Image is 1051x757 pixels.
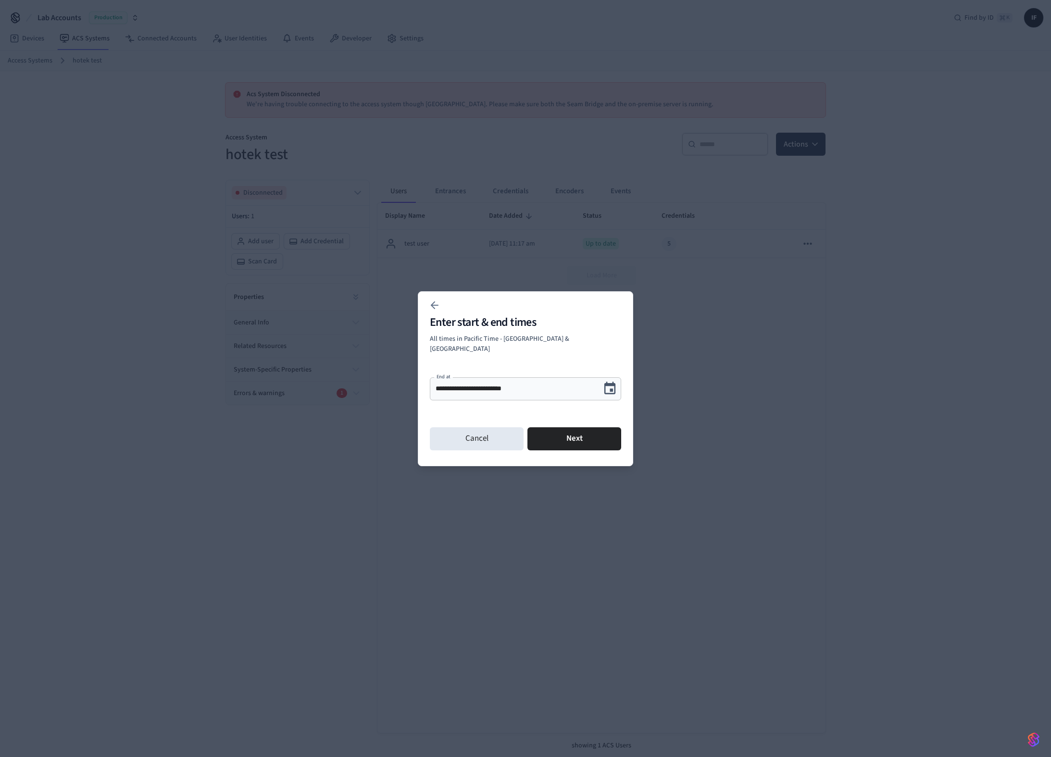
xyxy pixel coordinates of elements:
[527,427,621,450] button: Next
[430,427,524,450] button: Cancel
[430,334,569,354] span: All times in Pacific Time - [GEOGRAPHIC_DATA] & [GEOGRAPHIC_DATA]
[599,377,621,400] button: Choose date, selected date is Sep 2, 2025
[437,373,450,380] label: End at
[430,317,621,328] h2: Enter start & end times
[1028,732,1039,747] img: SeamLogoGradient.69752ec5.svg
